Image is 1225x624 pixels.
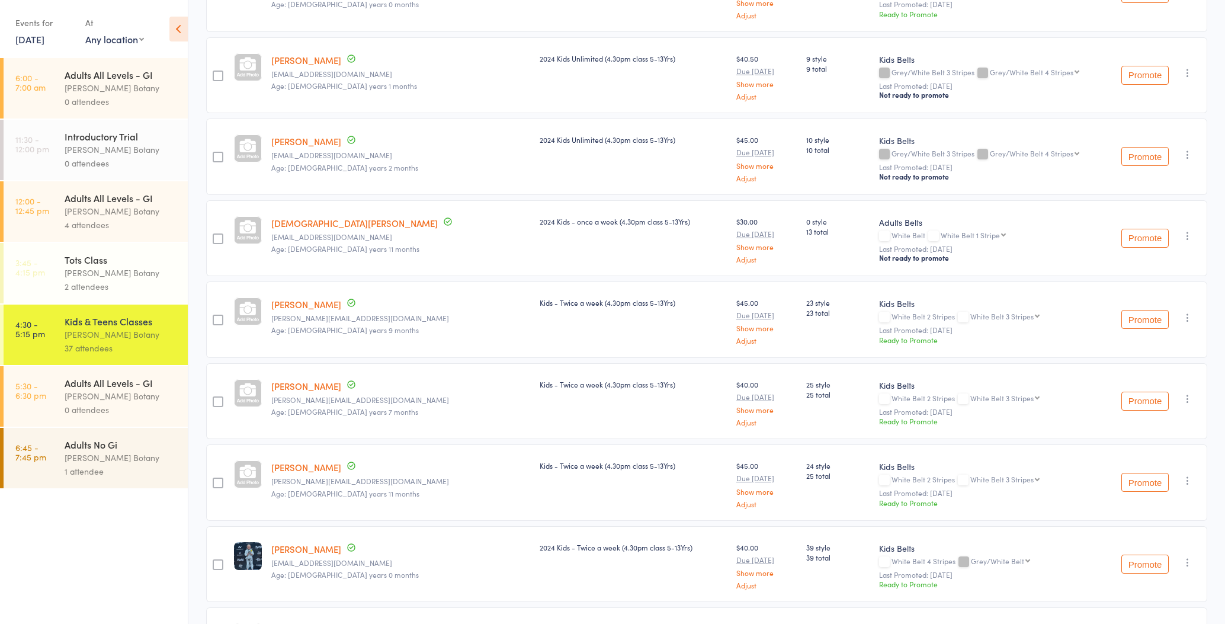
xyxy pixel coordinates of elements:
div: Any location [85,33,144,46]
small: Due [DATE] [736,148,797,156]
span: Age: [DEMOGRAPHIC_DATA] years 7 months [271,407,418,417]
div: White Belt [879,231,1103,241]
button: Promote [1121,392,1169,411]
div: 2024 Kids Unlimited (4.30pm class 5-13Yrs) [540,53,727,63]
div: Ready to Promote [879,335,1103,345]
div: White Belt 4 Stripes [879,557,1103,567]
a: Show more [736,488,797,495]
a: 11:30 -12:00 pmIntroductory Trial[PERSON_NAME] Botany0 attendees [4,120,188,180]
div: White Belt 1 Stripe [941,231,1000,239]
button: Promote [1121,147,1169,166]
a: [PERSON_NAME] [271,54,341,66]
div: Adults All Levels - GI [65,376,178,389]
a: [DEMOGRAPHIC_DATA][PERSON_NAME] [271,217,438,229]
a: Adjust [736,337,797,344]
a: Adjust [736,92,797,100]
div: Kids Belts [879,53,1103,65]
a: [DATE] [15,33,44,46]
div: Ready to Promote [879,416,1103,426]
a: [PERSON_NAME] [271,298,341,311]
div: $40.00 [736,542,797,589]
div: Kids Belts [879,460,1103,472]
a: 5:30 -6:30 pmAdults All Levels - GI[PERSON_NAME] Botany0 attendees [4,366,188,427]
small: Cullensandra83@gmail.com [271,151,530,159]
a: Show more [736,80,797,88]
a: 6:45 -7:45 pmAdults No Gi[PERSON_NAME] Botany1 attendee [4,428,188,488]
a: 4:30 -5:15 pmKids & Teens Classes[PERSON_NAME] Botany37 attendees [4,305,188,365]
div: Kids Belts [879,379,1103,391]
div: Adults No Gi [65,438,178,451]
span: 23 style [806,297,870,308]
small: Due [DATE] [736,474,797,482]
small: Due [DATE] [736,393,797,401]
a: [PERSON_NAME] [271,380,341,392]
div: 4 attendees [65,218,178,232]
div: 37 attendees [65,341,178,355]
span: 39 total [806,552,870,562]
small: Stathicornell@hotmail.com [271,559,530,567]
div: $45.00 [736,297,797,344]
div: White Belt 2 Stripes [879,475,1103,485]
div: [PERSON_NAME] Botany [65,389,178,403]
small: mohammad@str8upfencing.com.au [271,314,530,322]
small: Last Promoted: [DATE] [879,245,1103,253]
div: Kids Belts [879,297,1103,309]
div: [PERSON_NAME] Botany [65,328,178,341]
div: 2024 Kids - Twice a week (4.30pm class 5-13Yrs) [540,542,727,552]
div: White Belt 3 Stripes [970,312,1034,320]
span: Age: [DEMOGRAPHIC_DATA] years 11 months [271,488,419,498]
a: [PERSON_NAME] [271,135,341,148]
div: Kids Belts [879,135,1103,146]
div: [PERSON_NAME] Botany [65,81,178,95]
time: 6:00 - 7:00 am [15,73,46,92]
div: White Belt 2 Stripes [879,312,1103,322]
div: [PERSON_NAME] Botany [65,204,178,218]
a: Adjust [736,500,797,508]
small: Due [DATE] [736,556,797,564]
small: Last Promoted: [DATE] [879,326,1103,334]
a: Show more [736,569,797,577]
a: Adjust [736,255,797,263]
div: Adults All Levels - GI [65,191,178,204]
span: 9 total [806,63,870,73]
div: Ready to Promote [879,498,1103,508]
div: Events for [15,13,73,33]
a: 6:00 -7:00 amAdults All Levels - GI[PERSON_NAME] Botany0 attendees [4,58,188,119]
div: Kids - Twice a week (4.30pm class 5-13Yrs) [540,460,727,471]
span: 39 style [806,542,870,552]
div: [PERSON_NAME] Botany [65,143,178,156]
div: Kids - Twice a week (4.30pm class 5-13Yrs) [540,379,727,389]
small: Last Promoted: [DATE] [879,82,1103,90]
div: Not ready to promote [879,253,1103,263]
div: Kids - Twice a week (4.30pm class 5-13Yrs) [540,297,727,308]
div: Introductory Trial [65,130,178,143]
a: 3:45 -4:15 pmTots Class[PERSON_NAME] Botany2 attendees [4,243,188,303]
span: 25 style [806,379,870,389]
time: 6:45 - 7:45 pm [15,443,46,462]
div: 0 attendees [65,95,178,108]
img: image1727353997.png [234,542,262,570]
span: 10 style [806,135,870,145]
span: Age: [DEMOGRAPHIC_DATA] years 2 months [271,162,418,172]
div: Kids Belts [879,542,1103,554]
span: Age: [DEMOGRAPHIC_DATA] years 0 months [271,569,419,580]
div: Kids & Teens Classes [65,315,178,328]
div: Adults All Levels - GI [65,68,178,81]
div: Grey/White Belt 3 Stripes [879,149,1103,159]
a: [PERSON_NAME] [271,461,341,473]
small: Last Promoted: [DATE] [879,408,1103,416]
a: Adjust [736,581,797,589]
a: Adjust [736,11,797,19]
small: mohammad@str8upfencing.com.au [271,396,530,404]
a: Show more [736,324,797,332]
span: 25 total [806,389,870,399]
time: 11:30 - 12:00 pm [15,135,49,153]
a: [PERSON_NAME] [271,543,341,555]
button: Promote [1121,555,1169,574]
span: 13 total [806,226,870,236]
div: White Belt 3 Stripes [970,475,1034,483]
small: Last Promoted: [DATE] [879,163,1103,171]
small: Last Promoted: [DATE] [879,571,1103,579]
div: Grey/White Belt 3 Stripes [879,68,1103,78]
a: Show more [736,406,797,414]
